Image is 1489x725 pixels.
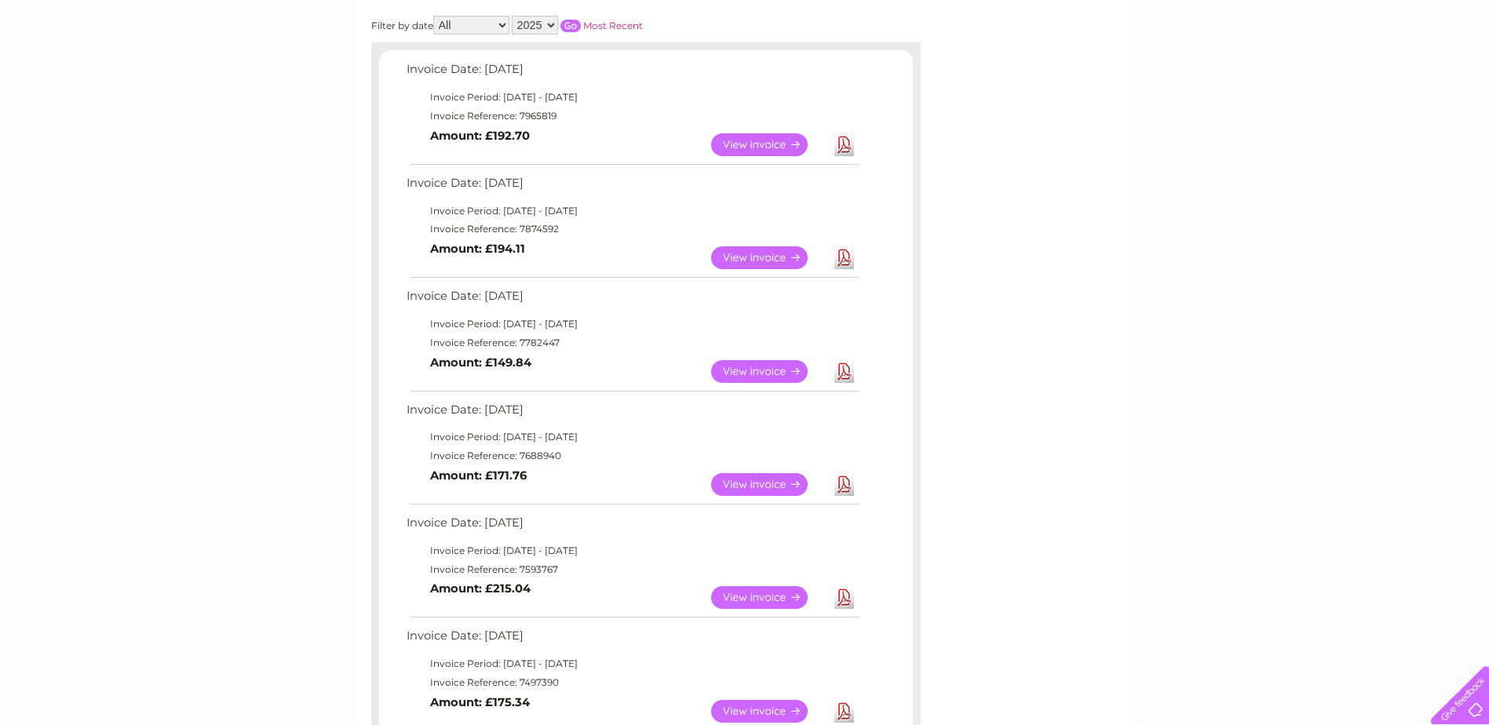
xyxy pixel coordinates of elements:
[403,107,862,126] td: Invoice Reference: 7965819
[834,360,854,383] a: Download
[711,246,827,269] a: View
[834,700,854,723] a: Download
[711,133,827,156] a: View
[403,673,862,692] td: Invoice Reference: 7497390
[371,16,783,35] div: Filter by date
[403,428,862,446] td: Invoice Period: [DATE] - [DATE]
[583,20,643,31] a: Most Recent
[711,586,827,609] a: View
[430,695,530,709] b: Amount: £175.34
[403,625,862,654] td: Invoice Date: [DATE]
[1352,67,1375,78] a: Blog
[1296,67,1343,78] a: Telecoms
[403,173,862,202] td: Invoice Date: [DATE]
[52,41,132,89] img: logo.png
[430,129,530,143] b: Amount: £192.70
[403,399,862,428] td: Invoice Date: [DATE]
[834,133,854,156] a: Download
[403,88,862,107] td: Invoice Period: [DATE] - [DATE]
[403,286,862,315] td: Invoice Date: [DATE]
[403,512,862,541] td: Invoice Date: [DATE]
[374,9,1116,76] div: Clear Business is a trading name of Verastar Limited (registered in [GEOGRAPHIC_DATA] No. 3667643...
[403,220,862,239] td: Invoice Reference: 7874592
[1252,67,1286,78] a: Energy
[1193,8,1301,27] a: 0333 014 3131
[430,581,531,596] b: Amount: £215.04
[430,242,525,256] b: Amount: £194.11
[403,315,862,333] td: Invoice Period: [DATE] - [DATE]
[1385,67,1423,78] a: Contact
[403,541,862,560] td: Invoice Period: [DATE] - [DATE]
[1213,67,1243,78] a: Water
[834,246,854,269] a: Download
[711,473,827,496] a: View
[1437,67,1474,78] a: Log out
[403,202,862,220] td: Invoice Period: [DATE] - [DATE]
[403,333,862,352] td: Invoice Reference: 7782447
[834,586,854,609] a: Download
[834,473,854,496] a: Download
[403,560,862,579] td: Invoice Reference: 7593767
[430,355,531,370] b: Amount: £149.84
[711,360,827,383] a: View
[711,700,827,723] a: View
[403,59,862,88] td: Invoice Date: [DATE]
[403,446,862,465] td: Invoice Reference: 7688940
[403,654,862,673] td: Invoice Period: [DATE] - [DATE]
[430,468,527,483] b: Amount: £171.76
